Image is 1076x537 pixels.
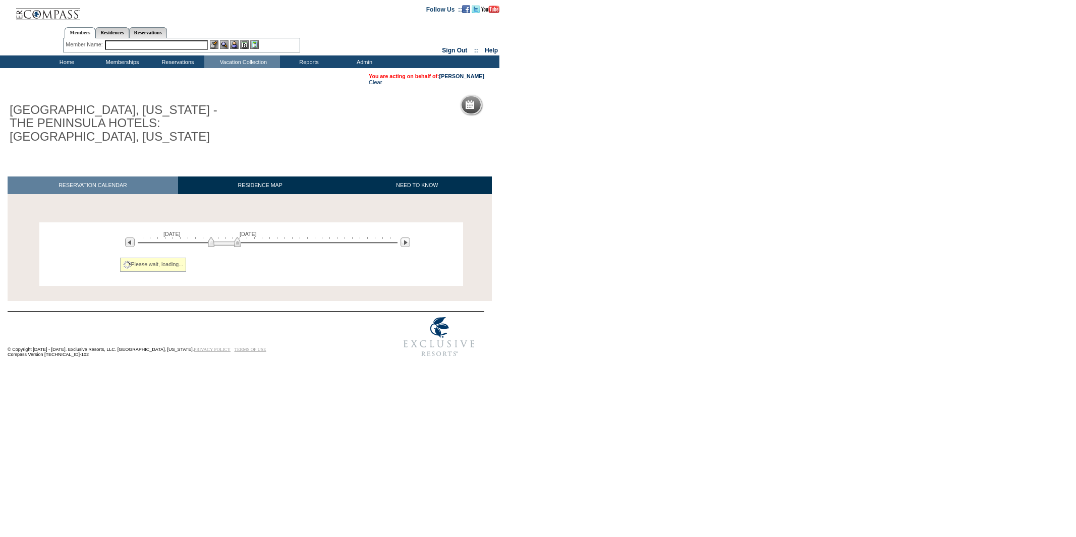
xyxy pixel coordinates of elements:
[369,73,484,79] span: You are acting on behalf of:
[129,27,167,38] a: Reservations
[149,55,204,68] td: Reservations
[163,231,181,237] span: [DATE]
[462,6,470,12] a: Become our fan on Facebook
[369,79,382,85] a: Clear
[220,40,229,49] img: View
[335,55,391,68] td: Admin
[66,40,104,49] div: Member Name:
[442,47,467,54] a: Sign Out
[178,176,343,194] a: RESIDENCE MAP
[394,312,484,362] img: Exclusive Resorts
[240,40,249,49] img: Reservations
[123,261,131,269] img: spinner2.gif
[439,73,484,79] a: [PERSON_NAME]
[472,6,480,12] a: Follow us on Twitter
[8,176,178,194] a: RESERVATION CALENDAR
[474,47,478,54] span: ::
[204,55,280,68] td: Vacation Collection
[120,258,187,272] div: Please wait, loading...
[485,47,498,54] a: Help
[250,40,259,49] img: b_calculator.gif
[280,55,335,68] td: Reports
[481,6,499,13] img: Subscribe to our YouTube Channel
[240,231,257,237] span: [DATE]
[194,347,231,352] a: PRIVACY POLICY
[342,176,492,194] a: NEED TO KNOW
[93,55,149,68] td: Memberships
[210,40,218,49] img: b_edit.gif
[8,101,234,145] h1: [GEOGRAPHIC_DATA], [US_STATE] - THE PENINSULA HOTELS: [GEOGRAPHIC_DATA], [US_STATE]
[125,237,135,247] img: Previous
[65,27,95,38] a: Members
[481,6,499,12] a: Subscribe to our YouTube Channel
[462,5,470,13] img: Become our fan on Facebook
[38,55,93,68] td: Home
[235,347,266,352] a: TERMS OF USE
[95,27,129,38] a: Residences
[472,5,480,13] img: Follow us on Twitter
[426,5,462,13] td: Follow Us ::
[230,40,239,49] img: Impersonate
[8,312,361,362] td: © Copyright [DATE] - [DATE]. Exclusive Resorts, LLC. [GEOGRAPHIC_DATA], [US_STATE]. Compass Versi...
[478,102,555,108] h5: Reservation Calendar
[401,237,410,247] img: Next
